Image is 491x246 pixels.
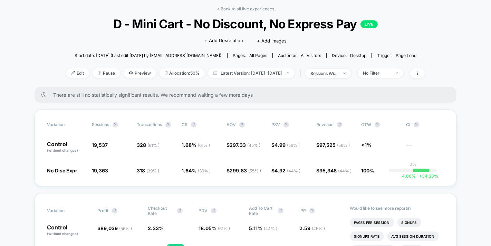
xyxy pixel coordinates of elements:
[160,68,205,78] span: Allocation: 50%
[92,122,109,127] span: Sessions
[198,168,211,173] span: ( 39 % )
[287,168,300,173] span: ( 44 % )
[350,206,444,211] p: Would like to see more reports?
[147,143,160,148] span: ( 61 % )
[247,143,260,148] span: ( 45 % )
[66,68,89,78] span: Edit
[271,142,300,148] span: $
[402,173,416,179] span: 4.86 %
[137,168,159,173] span: 318
[47,168,77,173] span: No Disc Expr
[316,142,350,148] span: $
[319,168,352,173] span: 95,346
[375,122,380,127] button: ?
[191,122,196,127] button: ?
[199,208,208,213] span: PDV
[230,168,261,173] span: 299.83
[47,231,78,236] span: (without changes)
[396,72,398,74] img: end
[350,218,394,227] li: Pages Per Session
[316,168,352,173] span: $
[361,122,399,127] span: OTW
[75,53,221,58] span: Start date: [DATE] (Last edit [DATE] by [EMAIL_ADDRESS][DOMAIN_NAME])
[249,225,277,231] span: 5.11 %
[309,208,315,214] button: ?
[47,122,85,127] span: Variation
[343,73,346,74] img: end
[47,141,85,153] p: Control
[271,122,280,127] span: PSV
[287,143,300,148] span: ( 56 % )
[350,53,366,58] span: desktop
[53,92,443,98] span: There are still no statistically significant results. We recommend waiting a few more days
[278,53,321,58] div: Audience:
[217,6,274,11] a: < Back to all live experiences
[338,168,352,173] span: ( 44 % )
[299,208,306,213] span: IPP
[198,143,210,148] span: ( 61 % )
[199,225,230,231] span: 18.05 %
[275,142,300,148] span: 4.99
[233,53,267,58] div: Pages:
[146,168,159,173] span: ( 39 % )
[257,38,287,44] span: + Add Images
[227,122,236,127] span: AOV
[396,53,416,58] span: Page Load
[182,142,210,148] span: 1.68 %
[248,168,261,173] span: ( 55 % )
[363,70,391,76] div: No Filter
[316,122,334,127] span: Revenue
[213,71,217,75] img: calendar
[410,162,416,167] p: 0%
[249,206,275,216] span: Add To Cart Rate
[337,122,343,127] button: ?
[227,142,260,148] span: $
[360,20,378,28] p: LIVE
[406,143,444,153] span: ---
[416,173,438,179] span: 34.23 %
[239,122,245,127] button: ?
[208,68,295,78] span: Latest Version: [DATE] - [DATE]
[377,53,416,58] div: Trigger:
[278,208,283,214] button: ?
[113,122,118,127] button: ?
[98,71,101,75] img: end
[299,225,325,231] span: 2.59
[412,167,414,172] p: |
[97,208,108,213] span: Profit
[249,53,267,58] span: all pages
[350,231,384,241] li: Signups Rate
[211,208,216,214] button: ?
[148,225,164,231] span: 2.33 %
[319,142,350,148] span: 97,525
[47,206,85,216] span: Variation
[112,208,117,214] button: ?
[230,142,260,148] span: 297.33
[271,168,300,173] span: $
[100,225,132,231] span: 89,039
[92,142,108,148] span: 19,537
[414,122,419,127] button: ?
[227,168,261,173] span: $
[204,37,243,44] span: + Add Description
[287,72,289,74] img: end
[218,226,230,231] span: ( 61 % )
[47,225,90,236] p: Control
[165,122,171,127] button: ?
[326,53,372,58] span: Device:
[93,68,120,78] span: Pause
[298,68,305,78] span: |
[361,142,372,148] span: <1%
[406,122,444,127] span: CI
[148,206,174,216] span: Checkout Rate
[47,148,78,152] span: (without changes)
[92,168,108,173] span: 19,363
[301,53,321,58] span: All Visitors
[312,226,325,231] span: ( 45 % )
[71,71,75,75] img: edit
[283,122,289,127] button: ?
[264,226,277,231] span: ( 44 % )
[84,17,407,31] span: D - Mini Cart - No Discount, No Express Pay
[275,168,300,173] span: 4.92
[97,225,132,231] span: $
